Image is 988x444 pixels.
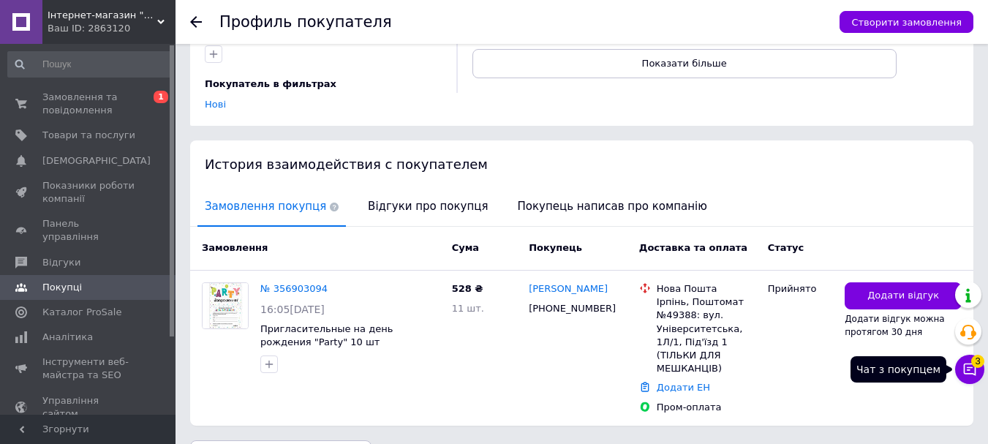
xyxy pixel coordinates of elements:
span: История взаимодействия с покупателем [205,157,488,172]
span: Створити замовлення [851,17,962,28]
a: Пригласительные на день рождения "Party" 10 шт [260,323,393,348]
span: Управління сайтом [42,394,135,421]
button: Створити замовлення [840,11,973,33]
span: 11 шт. [452,303,484,314]
span: 528 ₴ [452,283,483,294]
div: Ваш ID: 2863120 [48,22,176,35]
div: Прийнято [768,282,834,296]
button: Показати більше [472,49,897,78]
div: Ірпінь, Поштомат №49388: вул. Університетська, 1Л/1, Під'їзд 1 (ТІЛЬКИ ДЛЯ МЕШКАНЦІВ) [657,296,756,375]
span: Відгуки про покупця [361,188,495,225]
span: Покупець написав про компанію [510,188,714,225]
div: Пром-оплата [657,401,756,414]
span: Cума [452,242,479,253]
div: Покупатель в фильтрах [205,78,438,91]
span: Каталог ProSale [42,306,121,319]
div: Нова Пошта [657,282,756,296]
a: Нові [205,99,226,110]
span: Доставка та оплата [639,242,747,253]
button: Чат з покупцем3 [955,355,984,384]
span: Додати відгук [867,289,939,303]
span: Покупець [529,242,582,253]
div: Чат з покупцем [851,356,946,383]
div: Повернутися назад [190,16,202,28]
span: Статус [768,242,804,253]
button: Додати відгук [845,282,962,309]
span: Замовлення покупця [197,188,346,225]
h1: Профиль покупателя [219,13,392,31]
a: Фото товару [202,282,249,329]
span: Замовлення та повідомлення [42,91,135,117]
span: Панель управління [42,217,135,244]
span: [DEMOGRAPHIC_DATA] [42,154,151,168]
input: Пошук [7,51,173,78]
span: Інтернет-магазин "Святобум" [48,9,157,22]
span: Додати відгук можна протягом 30 дня [845,314,945,337]
a: № 356903094 [260,283,328,294]
span: Покупці [42,281,82,294]
span: Інструменти веб-майстра та SEO [42,355,135,382]
img: Фото товару [203,283,248,328]
span: Показати більше [642,58,727,69]
span: Показники роботи компанії [42,179,135,206]
span: Замовлення [202,242,268,253]
span: Аналітика [42,331,93,344]
span: 3 [971,355,984,368]
span: Товари та послуги [42,129,135,142]
span: 16:05[DATE] [260,304,325,315]
span: Відгуки [42,256,80,269]
a: [PERSON_NAME] [529,282,608,296]
a: Додати ЕН [657,382,710,393]
div: [PHONE_NUMBER] [526,299,616,318]
span: 1 [154,91,168,103]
